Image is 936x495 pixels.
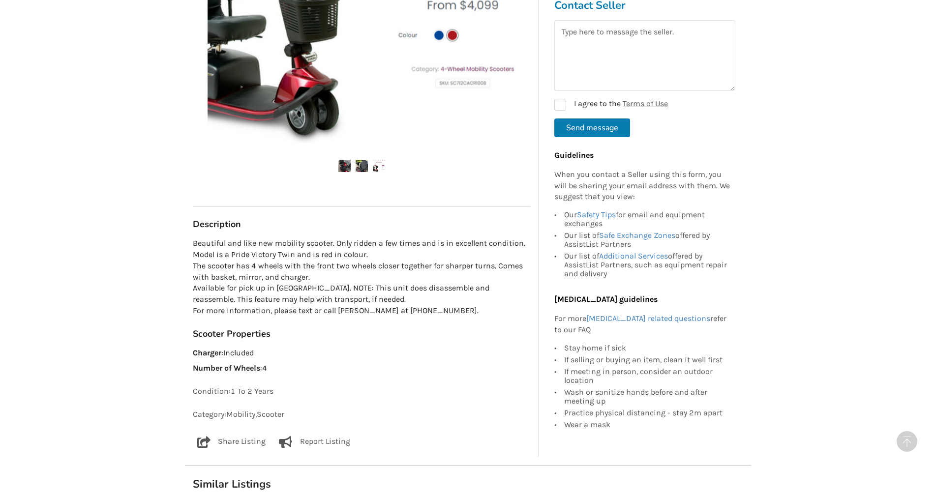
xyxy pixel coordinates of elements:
[356,160,368,172] img: scooter - rarely used-scooter-mobility-abbotsford-assistlist-listing
[554,118,630,137] button: Send message
[193,348,221,357] strong: Charger
[564,210,730,230] div: Our for email and equipment exchanges
[193,219,531,230] h3: Description
[193,409,531,420] p: Category: Mobility , Scooter
[554,98,668,110] label: I agree to the
[193,363,531,374] p: : 4
[185,477,751,491] h1: Similar Listings
[564,365,730,386] div: If meeting in person, consider an outdoor location
[577,210,616,219] a: Safety Tips
[554,169,730,203] p: When you contact a Seller using this form, you will be sharing your email address with them. We s...
[218,436,266,448] p: Share Listing
[373,160,385,172] img: scooter - rarely used-scooter-mobility-abbotsford-assistlist-listing
[193,238,531,317] p: Beautiful and like new mobility scooter. Only ridden a few times and is in excellent condition. M...
[564,386,730,407] div: Wash or sanitize hands before and after meeting up
[564,230,730,250] div: Our list of offered by AssistList Partners
[554,313,730,336] p: For more refer to our FAQ
[193,386,531,397] p: Condition: 1 To 2 Years
[338,160,351,172] img: scooter - rarely used-scooter-mobility-abbotsford-assistlist-listing
[599,251,668,261] a: Additional Services
[193,363,260,373] strong: Number of Wheels
[564,418,730,429] div: Wear a mask
[564,343,730,353] div: Stay home if sick
[623,98,668,108] a: Terms of Use
[564,250,730,278] div: Our list of offered by AssistList Partners, such as equipment repair and delivery
[300,436,350,448] p: Report Listing
[554,294,658,304] b: [MEDICAL_DATA] guidelines
[564,353,730,365] div: If selling or buying an item, clean it well first
[564,407,730,418] div: Practice physical distancing - stay 2m apart
[586,314,710,323] a: [MEDICAL_DATA] related questions
[599,231,675,240] a: Safe Exchange Zones
[554,150,594,159] b: Guidelines
[193,348,531,359] p: : Included
[193,328,531,340] h3: Scooter Properties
